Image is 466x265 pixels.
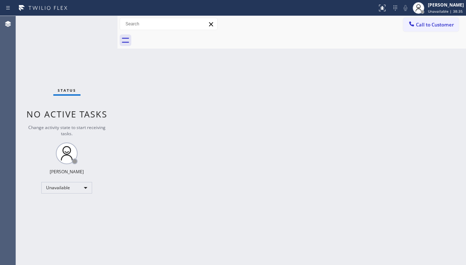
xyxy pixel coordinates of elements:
input: Search [120,18,217,30]
div: Unavailable [41,182,92,194]
button: Mute [400,3,411,13]
span: Unavailable | 38:35 [428,9,463,14]
span: Status [58,88,76,93]
span: Call to Customer [416,21,454,28]
div: [PERSON_NAME] [428,2,464,8]
div: [PERSON_NAME] [50,169,84,175]
span: Change activity state to start receiving tasks. [28,124,106,137]
button: Call to Customer [403,18,459,32]
span: No active tasks [26,108,107,120]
